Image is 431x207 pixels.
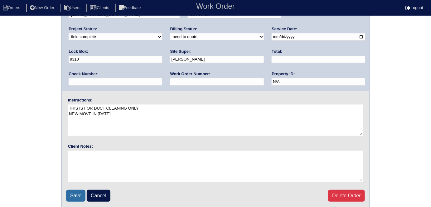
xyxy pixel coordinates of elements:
a: Logout [405,5,423,10]
a: Cancel [87,190,110,202]
li: New Order [26,4,59,12]
label: Billing Status: [170,26,197,32]
label: Service Date: [272,26,297,32]
label: Total: [272,49,282,54]
label: Client Notes: [68,144,93,149]
a: Clients [86,5,114,10]
label: Instructions: [68,97,93,103]
input: Save [66,190,85,202]
label: Work Order Number: [170,71,210,77]
li: Users [61,4,85,12]
a: New Order [26,5,59,10]
label: Site Super: [170,49,192,54]
label: Project Status: [69,26,97,32]
label: Check Number: [69,71,99,77]
a: Users [61,5,85,10]
li: Clients [86,4,114,12]
a: Delete Order [328,190,365,202]
label: Property ID: [272,71,295,77]
li: Feedback [115,4,147,12]
label: Lock Box: [69,49,88,54]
